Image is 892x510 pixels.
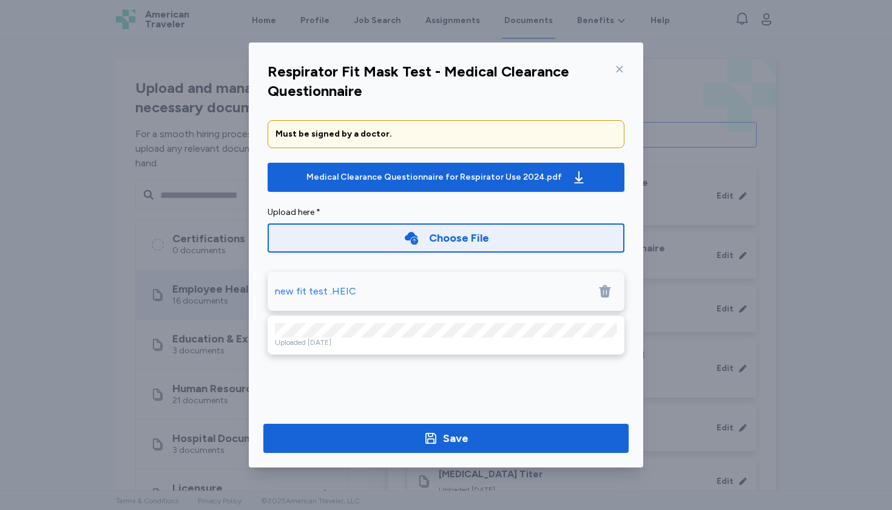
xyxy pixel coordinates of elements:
div: Upload here * [268,206,624,219]
div: Save [443,430,468,447]
button: Medical Clearance Questionnaire for Respirator Use 2024.pdf [268,163,624,192]
div: new fit test .HEIC [275,284,356,299]
button: Save [263,424,629,453]
div: Choose File [429,229,489,246]
div: Uploaded [DATE] [275,338,617,347]
div: Respirator Fit Mask Test - Medical Clearance Questionnaire [268,62,610,101]
div: Medical Clearance Questionnaire for Respirator Use 2024.pdf [306,171,562,183]
div: Must be signed by a doctor. [275,128,617,140]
